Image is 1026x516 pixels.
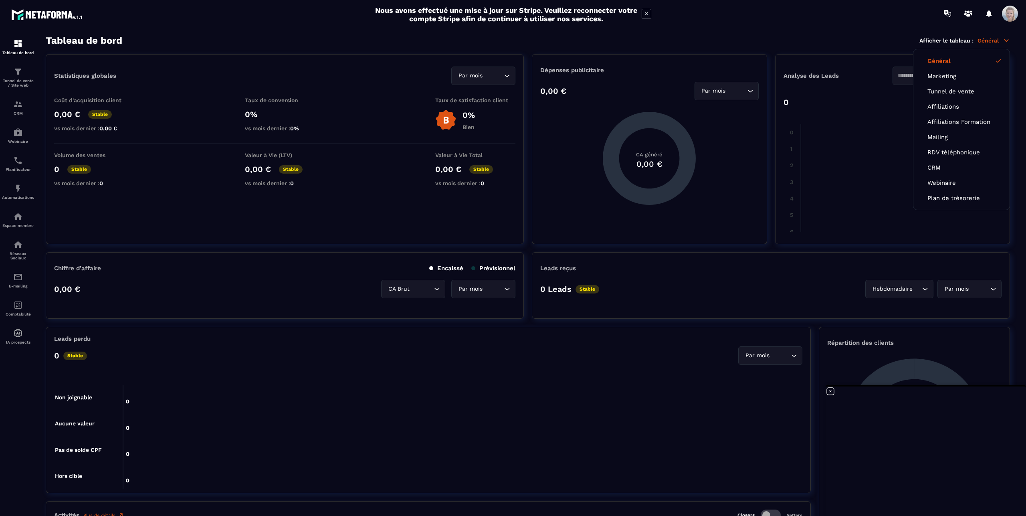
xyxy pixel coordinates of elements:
p: Dépenses publicitaire [540,67,758,74]
a: RDV téléphonique [927,149,996,156]
p: vs mois dernier : [245,125,325,132]
img: formation [13,67,23,77]
p: 0,00 € [54,284,80,294]
p: Bien [463,124,475,130]
input: Search for option [411,285,432,293]
img: social-network [13,240,23,249]
input: Search for option [970,285,988,293]
a: Webinaire [927,179,996,186]
div: Search for option [893,67,1002,85]
tspan: 2 [790,162,793,168]
img: b-badge-o.b3b20ee6.svg [435,109,456,131]
p: vs mois dernier : [435,180,515,186]
input: Search for option [484,71,502,80]
img: logo [11,7,83,22]
tspan: Aucune valeur [55,420,95,427]
a: emailemailE-mailing [2,266,34,294]
p: 0 [54,164,59,174]
div: Search for option [451,67,515,85]
p: Planificateur [2,167,34,172]
tspan: Hors cible [55,473,82,479]
tspan: 5 [790,212,793,218]
p: 0 Leads [540,284,572,294]
p: 0,00 € [435,164,461,174]
p: Leads reçus [540,265,576,272]
img: scheduler [13,156,23,165]
div: Search for option [451,280,515,298]
tspan: Non joignable [55,394,92,401]
p: Leads perdu [54,335,91,342]
span: 0,00 € [99,125,117,132]
input: Search for option [771,351,789,360]
a: automationsautomationsAutomatisations [2,178,34,206]
p: Prévisionnel [471,265,515,272]
tspan: 0 [790,129,794,136]
img: formation [13,99,23,109]
img: email [13,272,23,282]
span: 0% [290,125,299,132]
p: Tunnel de vente / Site web [2,79,34,87]
p: Automatisations [2,195,34,200]
p: Analyse des Leads [784,72,893,79]
a: Mailing [927,134,996,141]
img: automations [13,328,23,338]
p: Stable [279,165,303,174]
p: Stable [67,165,91,174]
img: automations [13,127,23,137]
tspan: 1 [790,146,792,152]
p: 0 [784,97,789,107]
h3: Tableau de bord [46,35,122,46]
a: schedulerschedulerPlanificateur [2,150,34,178]
a: social-networksocial-networkRéseaux Sociaux [2,234,34,266]
a: Général [927,57,996,65]
h2: Nous avons effectué une mise à jour sur Stripe. Veuillez reconnecter votre compte Stripe afin de ... [375,6,638,23]
p: Répartition des clients [827,339,1002,346]
a: formationformationTableau de bord [2,33,34,61]
p: Stable [576,285,599,293]
a: automationsautomationsWebinaire [2,121,34,150]
a: Tunnel de vente [927,88,996,95]
p: Encaissé [429,265,463,272]
div: Search for option [695,82,759,100]
p: CRM [2,111,34,115]
a: Marketing [927,73,996,80]
div: Search for option [937,280,1002,298]
p: vs mois dernier : [245,180,325,186]
a: formationformationTunnel de vente / Site web [2,61,34,93]
p: Chiffre d’affaire [54,265,101,272]
p: Taux de conversion [245,97,325,103]
p: Webinaire [2,139,34,144]
tspan: 6 [790,229,794,235]
p: Valeur à Vie (LTV) [245,152,325,158]
p: Valeur à Vie Total [435,152,515,158]
a: automationsautomationsEspace membre [2,206,34,234]
span: Par mois [456,285,484,293]
p: Volume des ventes [54,152,134,158]
p: vs mois dernier : [54,125,134,132]
tspan: 4 [790,195,794,202]
p: 0% [463,110,475,120]
p: 0,00 € [540,86,566,96]
p: 0,00 € [54,109,80,119]
a: formationformationCRM [2,93,34,121]
span: Par mois [943,285,970,293]
p: Stable [88,110,112,119]
input: Search for option [484,285,502,293]
tspan: Pas de solde CPF [55,447,102,453]
p: IA prospects [2,340,34,344]
div: Search for option [381,280,445,298]
p: 0% [245,109,325,119]
img: formation [13,39,23,49]
p: Stable [469,165,493,174]
span: 0 [290,180,294,186]
p: Réseaux Sociaux [2,251,34,260]
p: Statistiques globales [54,72,116,79]
span: Hebdomadaire [870,285,914,293]
img: automations [13,184,23,193]
p: Afficher le tableau : [919,37,973,44]
p: Tableau de bord [2,51,34,55]
p: Espace membre [2,223,34,228]
p: 0,00 € [245,164,271,174]
p: 0 [54,351,59,360]
div: Search for option [738,346,802,365]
